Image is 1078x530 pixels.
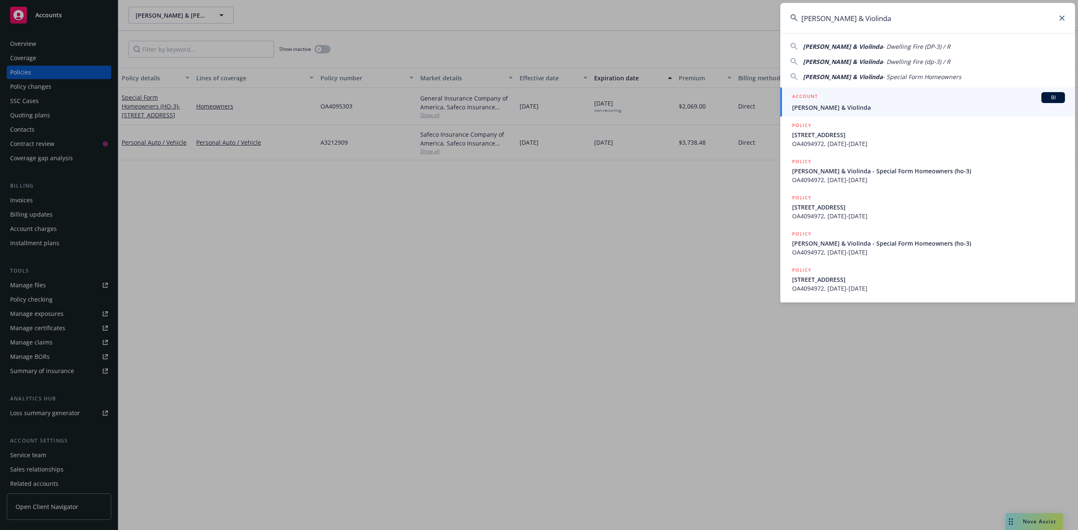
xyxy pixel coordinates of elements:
span: - Special Form Homeowners [883,73,961,81]
span: - Dwelling Fire (dp-3) / R [883,58,950,66]
a: POLICY[PERSON_NAME] & Violinda - Special Form Homeowners (ho-3)OA4094972, [DATE]-[DATE] [780,225,1075,261]
span: [PERSON_NAME] & Violinda [792,103,1065,112]
h5: ACCOUNT [792,92,818,102]
span: [STREET_ADDRESS] [792,130,1065,139]
span: [PERSON_NAME] & Violinda [803,42,883,50]
a: POLICY[STREET_ADDRESS]OA4094972, [DATE]-[DATE] [780,261,1075,297]
a: ACCOUNTBI[PERSON_NAME] & Violinda [780,87,1075,117]
span: [STREET_ADDRESS] [792,203,1065,212]
span: [PERSON_NAME] & Violinda [803,58,883,66]
h5: POLICY [792,266,811,274]
span: [PERSON_NAME] & Violinda - Special Form Homeowners (ho-3) [792,239,1065,248]
span: OA4094972, [DATE]-[DATE] [792,175,1065,184]
h5: POLICY [792,157,811,166]
h5: POLICY [792,230,811,238]
span: OA4094972, [DATE]-[DATE] [792,212,1065,220]
a: POLICY[STREET_ADDRESS]OA4094972, [DATE]-[DATE] [780,189,1075,225]
h5: POLICY [792,193,811,202]
span: - Dwelling Fire (DP-3) / R [883,42,950,50]
input: Search... [780,3,1075,33]
h5: POLICY [792,121,811,130]
span: OA4094972, [DATE]-[DATE] [792,139,1065,148]
span: [PERSON_NAME] & Violinda [803,73,883,81]
span: OA4094972, [DATE]-[DATE] [792,284,1065,293]
span: BI [1045,94,1062,101]
a: POLICY[PERSON_NAME] & Violinda - Special Form Homeowners (ho-3)OA4094972, [DATE]-[DATE] [780,153,1075,189]
a: POLICY[STREET_ADDRESS]OA4094972, [DATE]-[DATE] [780,117,1075,153]
span: OA4094972, [DATE]-[DATE] [792,248,1065,257]
span: [PERSON_NAME] & Violinda - Special Form Homeowners (ho-3) [792,167,1065,175]
span: [STREET_ADDRESS] [792,275,1065,284]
